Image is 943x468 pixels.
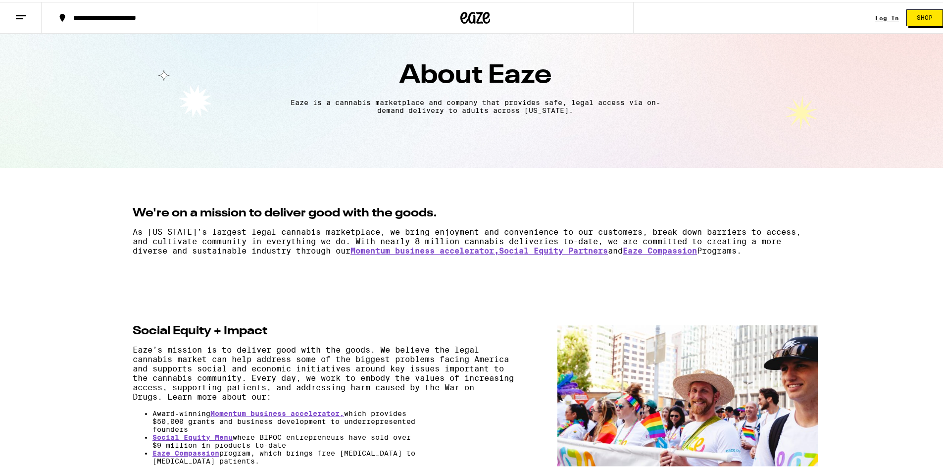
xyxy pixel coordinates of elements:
[133,225,818,254] p: As [US_STATE]’s largest legal cannabis marketplace, we bring enjoyment and convenience to our cus...
[152,408,418,431] li: Award-winning which provides $50,000 grants and business development to underrepresented founders
[6,7,71,15] span: Hi. Need any help?
[210,408,344,416] a: Momentum business accelerator,
[499,244,608,254] a: Social Equity Partners
[133,343,523,400] p: Eaze’s mission is to deliver good with the goods. We believe the legal cannabis market can help a...
[133,206,818,217] h2: We're on a mission to deliver good with the goods.
[350,244,499,254] a: Momentum business accelerator,
[623,244,697,254] a: Eaze Compassion
[152,447,219,455] a: Eaze Compassion
[906,7,943,24] button: Shop
[875,13,899,19] a: Log In
[285,97,665,112] p: Eaze is a cannabis marketplace and company that provides safe, legal access via on-demand deliver...
[917,13,933,19] span: Shop
[152,431,418,447] li: where BIPOC entrepreneurs have sold over $9 million in products to-date
[133,323,523,335] h2: Social Equity + Impact
[119,61,832,87] h1: About Eaze
[152,431,233,439] a: Social Equity Menu
[152,447,418,463] li: program, which brings free [MEDICAL_DATA] to [MEDICAL_DATA] patients.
